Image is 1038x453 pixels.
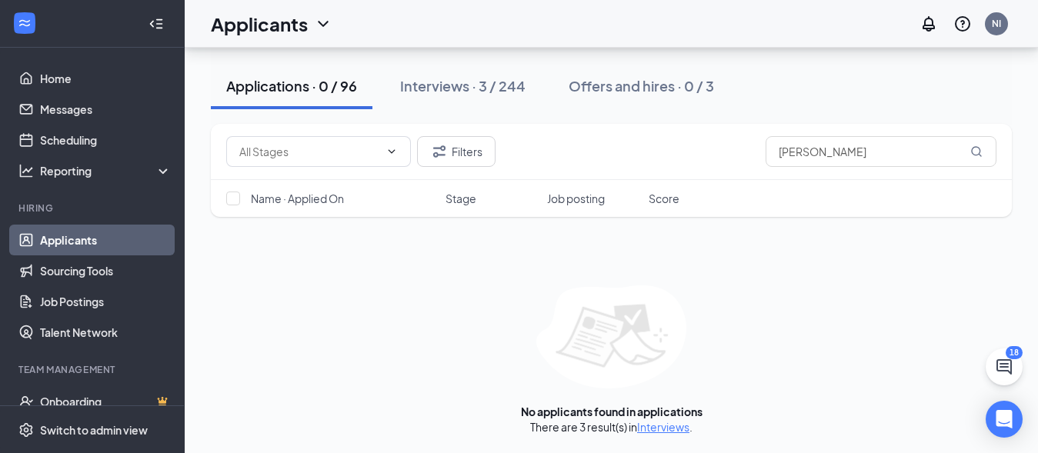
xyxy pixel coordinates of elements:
[18,202,169,215] div: Hiring
[239,143,379,160] input: All Stages
[1006,346,1023,359] div: 18
[385,145,398,158] svg: ChevronDown
[40,255,172,286] a: Sourcing Tools
[992,17,1001,30] div: NI
[986,348,1023,385] button: ChatActive
[314,15,332,33] svg: ChevronDown
[211,11,308,37] h1: Applicants
[40,286,172,317] a: Job Postings
[400,76,526,95] div: Interviews · 3 / 244
[547,191,605,206] span: Job posting
[521,404,703,419] div: No applicants found in applications
[251,191,344,206] span: Name · Applied On
[40,421,148,437] div: Switch to admin view
[40,94,172,125] a: Messages
[18,163,34,178] svg: Analysis
[40,63,172,94] a: Home
[226,76,357,95] div: Applications · 0 / 96
[766,136,996,167] input: Search in applications
[530,419,693,435] div: There are 3 result(s) in .
[149,15,164,31] svg: Collapse
[920,15,938,33] svg: Notifications
[430,142,449,161] svg: Filter
[40,225,172,255] a: Applicants
[446,191,476,206] span: Stage
[536,285,686,388] img: empty-state
[970,145,983,158] svg: MagnifyingGlass
[40,317,172,348] a: Talent Network
[995,358,1013,376] svg: ChatActive
[637,420,689,434] a: Interviews
[953,15,972,33] svg: QuestionInfo
[649,191,679,206] span: Score
[17,15,32,31] svg: WorkstreamLogo
[40,386,172,417] a: OnboardingCrown
[417,136,496,167] button: Filter Filters
[40,125,172,155] a: Scheduling
[569,76,714,95] div: Offers and hires · 0 / 3
[986,401,1023,438] div: Open Intercom Messenger
[18,363,169,376] div: Team Management
[40,163,172,178] div: Reporting
[18,421,34,437] svg: Settings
